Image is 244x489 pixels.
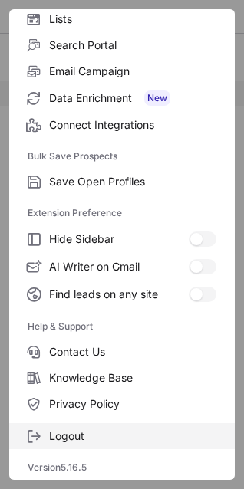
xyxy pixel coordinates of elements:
[9,391,235,417] label: Privacy Policy
[49,90,216,106] span: Data Enrichment
[9,112,235,138] label: Connect Integrations
[49,371,216,385] span: Knowledge Base
[49,118,216,132] span: Connect Integrations
[49,345,216,359] span: Contact Us
[9,58,235,84] label: Email Campaign
[49,429,216,443] span: Logout
[28,314,216,339] label: Help & Support
[49,38,216,52] span: Search Portal
[49,287,189,301] span: Find leads on any site
[9,455,235,480] div: Version 5.16.5
[9,253,235,281] label: AI Writer on Gmail
[9,281,235,308] label: Find leads on any site
[9,84,235,112] label: Data Enrichment New
[28,201,216,225] label: Extension Preference
[49,12,216,26] span: Lists
[9,6,235,32] label: Lists
[9,32,235,58] label: Search Portal
[9,225,235,253] label: Hide Sidebar
[9,339,235,365] label: Contact Us
[9,423,235,449] label: Logout
[144,90,170,106] span: New
[49,260,189,274] span: AI Writer on Gmail
[49,232,189,246] span: Hide Sidebar
[9,169,235,195] label: Save Open Profiles
[9,365,235,391] label: Knowledge Base
[49,175,216,189] span: Save Open Profiles
[28,144,216,169] label: Bulk Save Prospects
[49,64,216,78] span: Email Campaign
[49,397,216,411] span: Privacy Policy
